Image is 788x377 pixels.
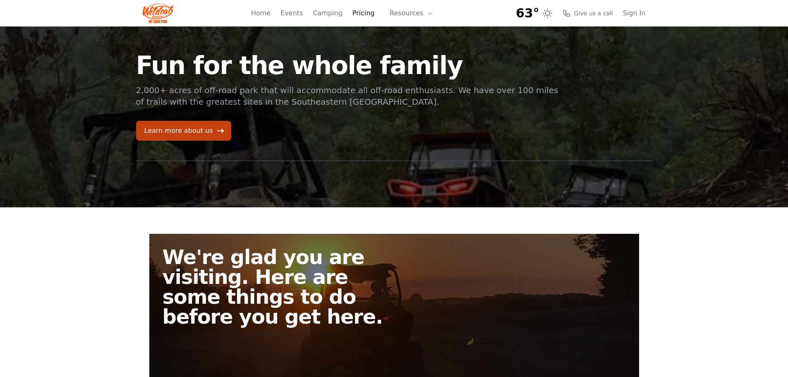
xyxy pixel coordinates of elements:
[385,5,438,22] button: Resources
[136,84,560,108] p: 2,000+ acres of off-road park that will accommodate all off-road enthusiasts. We have over 100 mi...
[143,3,174,23] img: Wildcat Logo
[251,8,271,18] a: Home
[516,6,539,21] span: 63°
[574,9,613,17] span: Give us a call
[563,9,613,17] a: Give us a call
[313,8,342,18] a: Camping
[136,121,231,141] a: Learn more about us
[352,8,375,18] a: Pricing
[623,8,646,18] a: Sign In
[163,247,401,327] h2: We're glad you are visiting. Here are some things to do before you get here.
[280,8,303,18] a: Events
[136,53,560,78] h1: Fun for the whole family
